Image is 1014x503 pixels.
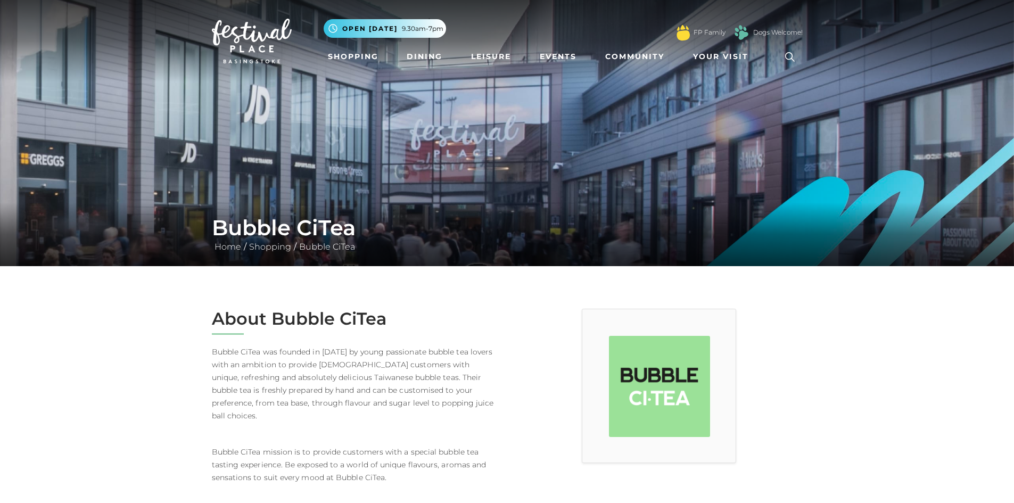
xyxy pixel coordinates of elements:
img: Festival Place Logo [212,19,292,63]
a: Bubble CiTea [296,242,358,252]
a: Community [601,47,669,67]
p: Bubble CiTea mission is to provide customers with a special bubble tea tasting experience. Be exp... [212,433,499,484]
a: Your Visit [689,47,758,67]
a: Dining [402,47,447,67]
button: Open [DATE] 9.30am-7pm [324,19,446,38]
div: / / [204,215,811,253]
span: Your Visit [693,51,748,62]
a: Events [535,47,581,67]
span: Open [DATE] [342,24,398,34]
span: 9.30am-7pm [402,24,443,34]
a: Dogs Welcome! [753,28,803,37]
p: Bubble CiTea was founded in [DATE] by young passionate bubble tea lovers with an ambition to prov... [212,345,499,422]
h2: About Bubble CiTea [212,309,499,329]
a: FP Family [694,28,726,37]
a: Leisure [467,47,515,67]
a: Home [212,242,244,252]
h1: Bubble CiTea [212,215,803,241]
a: Shopping [246,242,294,252]
a: Shopping [324,47,383,67]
